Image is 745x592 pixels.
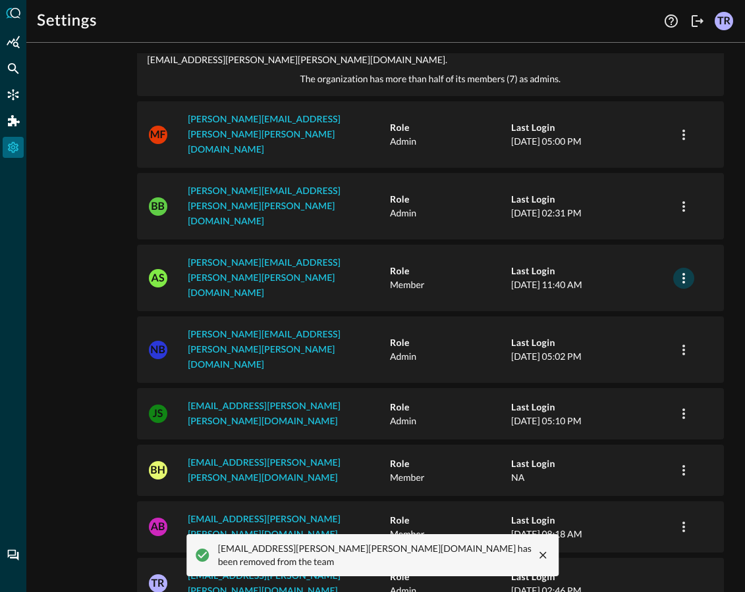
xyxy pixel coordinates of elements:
p: The organization has more than half of its members (7) as admins. [300,72,561,86]
div: JS [149,405,167,423]
p: [DATE] 05:02 PM [511,349,673,363]
a: [PERSON_NAME][EMAIL_ADDRESS][PERSON_NAME][PERSON_NAME][DOMAIN_NAME] [188,259,341,298]
h5: Role [390,121,511,134]
p: Admin [390,414,511,428]
p: [DATE] 08:18 AM [511,527,673,541]
a: [EMAIL_ADDRESS][PERSON_NAME][PERSON_NAME][DOMAIN_NAME] [188,402,341,426]
p: Member [390,278,511,291]
button: Logout [687,11,708,32]
div: Connectors [3,84,24,105]
button: Help [661,11,682,32]
h5: Last Login [511,121,673,134]
div: TR [715,12,733,30]
div: BB [149,197,167,216]
h5: Last Login [511,193,673,206]
h5: Last Login [511,264,673,278]
div: MF [149,126,167,144]
h5: Last Login [511,570,673,583]
a: [EMAIL_ADDRESS][PERSON_NAME][PERSON_NAME][DOMAIN_NAME] [188,458,341,483]
p: NA [511,470,673,484]
a: [EMAIL_ADDRESS][PERSON_NAME][PERSON_NAME][DOMAIN_NAME] [188,515,341,539]
a: [PERSON_NAME][EMAIL_ADDRESS][PERSON_NAME][PERSON_NAME][DOMAIN_NAME] [188,115,341,155]
div: Settings [3,137,24,158]
p: Member [390,470,511,484]
p: Admin [390,349,511,363]
div: Summary Insights [3,32,24,53]
h5: Role [390,570,511,583]
h5: Role [390,336,511,349]
p: [DATE] 02:31 PM [511,206,673,220]
p: Admin [390,206,511,220]
h5: Role [390,401,511,414]
div: AS [149,269,167,287]
a: [PERSON_NAME][EMAIL_ADDRESS][PERSON_NAME][PERSON_NAME][DOMAIN_NAME] [188,187,341,226]
div: Chat [3,545,24,566]
p: Member [390,527,511,541]
a: [PERSON_NAME][EMAIL_ADDRESS][PERSON_NAME][PERSON_NAME][DOMAIN_NAME] [188,330,341,370]
div: Federated Search [3,58,24,79]
h5: Role [390,264,511,278]
div: [EMAIL_ADDRESS][PERSON_NAME][PERSON_NAME][DOMAIN_NAME] has been removed from the team [218,542,536,568]
h5: Role [390,457,511,470]
h5: Role [390,193,511,206]
p: [DATE] 05:10 PM [511,414,673,428]
div: BH [149,461,167,480]
h5: Last Login [511,514,673,527]
h1: Settings [37,11,97,32]
h5: Last Login [511,401,673,414]
p: Admin [390,134,511,148]
button: close message [535,547,551,563]
h5: Last Login [511,457,673,470]
h5: Role [390,514,511,527]
p: [DATE] 11:40 AM [511,278,673,291]
div: Addons [3,111,24,132]
div: NB [149,341,167,359]
div: AB [149,518,167,536]
p: [DATE] 05:00 PM [511,134,673,148]
h5: Last Login [511,336,673,349]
